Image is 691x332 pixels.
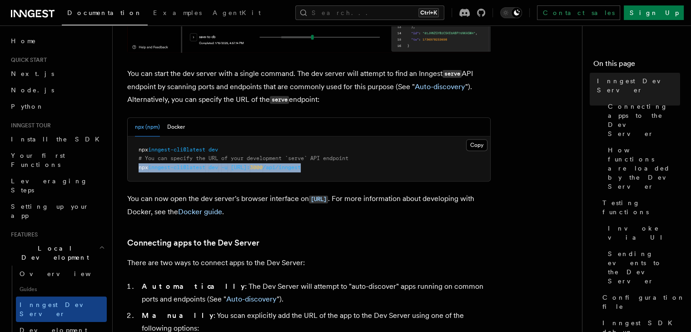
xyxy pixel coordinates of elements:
span: 3000 [250,164,263,171]
a: Configuration file [599,289,680,315]
a: [URL] [309,194,328,203]
span: Features [7,231,38,238]
span: Leveraging Steps [11,177,88,194]
h4: On this page [593,58,680,73]
p: You can now open the dev server's browser interface on . For more information about developing wi... [127,192,491,218]
a: Python [7,98,107,115]
span: Documentation [67,9,142,16]
span: Guides [16,282,107,297]
span: inngest-cli@latest [148,146,205,153]
a: Sending events to the Dev Server [604,246,680,289]
span: [URL]: [231,164,250,171]
span: AgentKit [213,9,261,16]
span: Connecting apps to the Dev Server [608,102,680,138]
strong: Automatically [142,282,245,291]
code: serve [442,70,462,78]
a: Your first Functions [7,147,107,173]
a: Setting up your app [7,198,107,224]
span: Local Development [7,244,99,262]
button: Search...Ctrl+K [295,5,444,20]
a: Invoke via UI [604,220,680,246]
span: Invoke via UI [608,224,680,242]
a: Connecting apps to the Dev Server [127,236,259,249]
span: -u [221,164,228,171]
span: Overview [20,270,113,277]
span: Configuration file [602,293,685,311]
kbd: Ctrl+K [418,8,439,17]
a: Connecting apps to the Dev Server [604,98,680,142]
a: Examples [148,3,207,25]
a: Contact sales [537,5,620,20]
span: How functions are loaded by the Dev Server [608,146,680,191]
span: Inngest Dev Server [597,76,680,95]
span: Inngest tour [7,122,51,129]
a: Next.js [7,65,107,82]
a: How functions are loaded by the Dev Server [604,142,680,195]
a: Documentation [62,3,148,25]
span: /api/inngest [263,164,301,171]
span: Quick start [7,56,47,64]
span: npx [139,146,148,153]
code: serve [270,96,289,104]
strong: Manually [142,311,214,320]
button: npx (npm) [135,118,160,136]
p: There are two ways to connect apps to the Dev Server: [127,257,491,269]
a: Auto-discovery [226,295,277,303]
a: Docker guide [178,207,222,216]
span: Your first Functions [11,152,65,168]
span: # You can specify the URL of your development `serve` API endpoint [139,155,348,161]
code: [URL] [309,196,328,203]
span: Sending events to the Dev Server [608,249,680,286]
a: Home [7,33,107,49]
span: inngest-cli@latest [148,164,205,171]
span: Setting up your app [11,203,89,219]
span: Inngest Dev Server [20,301,97,317]
a: Install the SDK [7,131,107,147]
a: Sign Up [624,5,684,20]
span: dev [209,146,218,153]
span: Examples [153,9,202,16]
span: Next.js [11,70,54,77]
a: Inngest Dev Server [16,297,107,322]
a: Overview [16,266,107,282]
span: npx [139,164,148,171]
span: Home [11,36,36,45]
button: Docker [167,118,185,136]
span: Python [11,103,44,110]
a: Node.js [7,82,107,98]
p: You can start the dev server with a single command. The dev server will attempt to find an Innges... [127,67,491,106]
button: Local Development [7,240,107,266]
a: AgentKit [207,3,266,25]
a: Leveraging Steps [7,173,107,198]
a: Auto-discovery [415,82,465,91]
span: Node.js [11,86,54,94]
span: dev [209,164,218,171]
span: Testing functions [602,198,680,216]
a: Inngest Dev Server [593,73,680,98]
button: Copy [466,139,487,151]
li: : The Dev Server will attempt to "auto-discover" apps running on common ports and endpoints (See ... [139,280,491,306]
a: Testing functions [599,195,680,220]
span: Install the SDK [11,136,105,143]
button: Toggle dark mode [500,7,522,18]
